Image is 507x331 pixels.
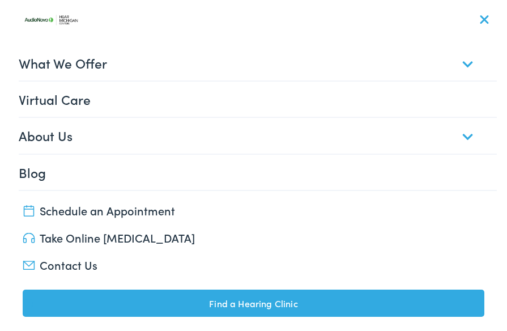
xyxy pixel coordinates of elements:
a: What We Offer [19,45,497,80]
a: Virtual Care [19,82,497,117]
img: utility icon [23,233,35,244]
a: About Us [19,118,497,153]
a: Find a Hearing Clinic [23,290,484,317]
a: Contact Us [23,257,484,273]
a: Schedule an Appointment [23,202,484,218]
img: utility icon [23,299,35,310]
img: utility icon [23,205,35,217]
a: Take Online [MEDICAL_DATA] [23,230,484,245]
img: utility icon [23,261,35,270]
a: Blog [19,155,497,190]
